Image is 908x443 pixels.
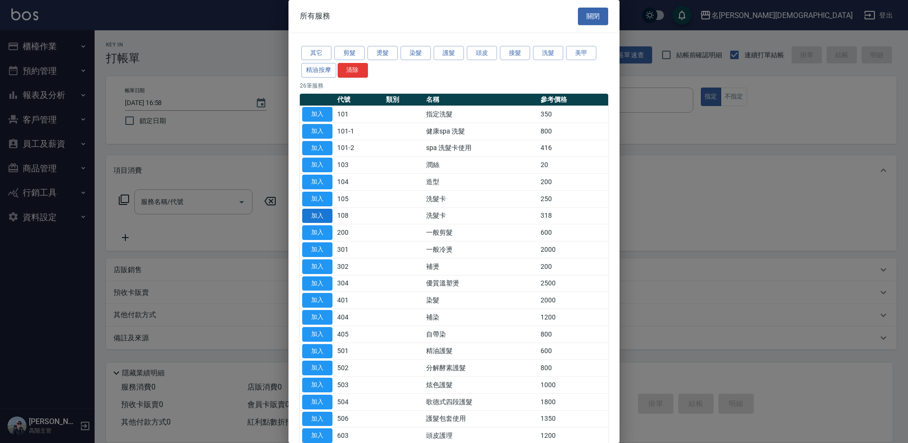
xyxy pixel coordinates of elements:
td: 一般冷燙 [424,241,538,258]
td: 補染 [424,309,538,326]
button: 加入 [302,310,332,325]
td: 自帶染 [424,326,538,343]
td: 800 [538,326,608,343]
button: 加入 [302,361,332,375]
td: 健康spa 洗髮 [424,123,538,140]
button: 加入 [302,293,332,308]
td: 104 [335,174,384,191]
td: 200 [335,224,384,241]
td: 318 [538,207,608,224]
th: 名稱 [424,94,538,106]
td: 800 [538,123,608,140]
td: 501 [335,343,384,360]
td: 優質溫塑燙 [424,275,538,292]
td: 補燙 [424,258,538,275]
button: 護髮 [434,46,464,61]
button: 加入 [302,259,332,274]
button: 燙髮 [367,46,398,61]
td: 105 [335,190,384,207]
button: 加入 [302,395,332,409]
td: 103 [335,157,384,174]
td: 1350 [538,410,608,427]
button: 精油按摩 [301,63,336,78]
td: 炫色護髮 [424,377,538,394]
td: 造型 [424,174,538,191]
td: 504 [335,393,384,410]
td: 503 [335,377,384,394]
button: 加入 [302,175,332,189]
button: 接髮 [500,46,530,61]
td: 護髮包套使用 [424,410,538,427]
td: 20 [538,157,608,174]
button: 加入 [302,344,332,359]
td: 404 [335,309,384,326]
td: 502 [335,360,384,377]
td: 一般剪髮 [424,224,538,241]
td: 2500 [538,275,608,292]
td: 600 [538,224,608,241]
td: 200 [538,174,608,191]
td: spa 洗髮卡使用 [424,140,538,157]
td: 250 [538,190,608,207]
th: 類別 [384,94,424,106]
td: 精油護髮 [424,343,538,360]
td: 指定洗髮 [424,106,538,123]
button: 加入 [302,242,332,257]
td: 2000 [538,292,608,309]
td: 101-1 [335,123,384,140]
span: 所有服務 [300,11,330,21]
td: 304 [335,275,384,292]
td: 101 [335,106,384,123]
td: 1800 [538,393,608,410]
td: 405 [335,326,384,343]
td: 200 [538,258,608,275]
td: 416 [538,140,608,157]
td: 350 [538,106,608,123]
td: 潤絲 [424,157,538,174]
td: 506 [335,410,384,427]
td: 洗髮卡 [424,207,538,224]
button: 加入 [302,192,332,206]
td: 401 [335,292,384,309]
button: 關閉 [578,8,608,25]
button: 加入 [302,428,332,443]
td: 2000 [538,241,608,258]
td: 301 [335,241,384,258]
button: 加入 [302,225,332,240]
button: 清除 [338,63,368,78]
td: 染髮 [424,292,538,309]
td: 302 [335,258,384,275]
button: 加入 [302,412,332,426]
button: 加入 [302,378,332,392]
button: 加入 [302,276,332,291]
button: 加入 [302,209,332,223]
button: 染髮 [401,46,431,61]
td: 洗髮卡 [424,190,538,207]
button: 加入 [302,327,332,342]
td: 600 [538,343,608,360]
button: 加入 [302,107,332,122]
th: 參考價格 [538,94,608,106]
button: 洗髮 [533,46,563,61]
td: 1000 [538,377,608,394]
td: 101-2 [335,140,384,157]
button: 頭皮 [467,46,497,61]
td: 1200 [538,309,608,326]
button: 其它 [301,46,332,61]
button: 剪髮 [334,46,365,61]
p: 26 筆服務 [300,81,608,90]
button: 加入 [302,141,332,156]
td: 歌德式四段護髮 [424,393,538,410]
td: 108 [335,207,384,224]
td: 分解酵素護髮 [424,360,538,377]
button: 加入 [302,124,332,139]
td: 800 [538,360,608,377]
th: 代號 [335,94,384,106]
button: 加入 [302,158,332,172]
button: 美甲 [566,46,596,61]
